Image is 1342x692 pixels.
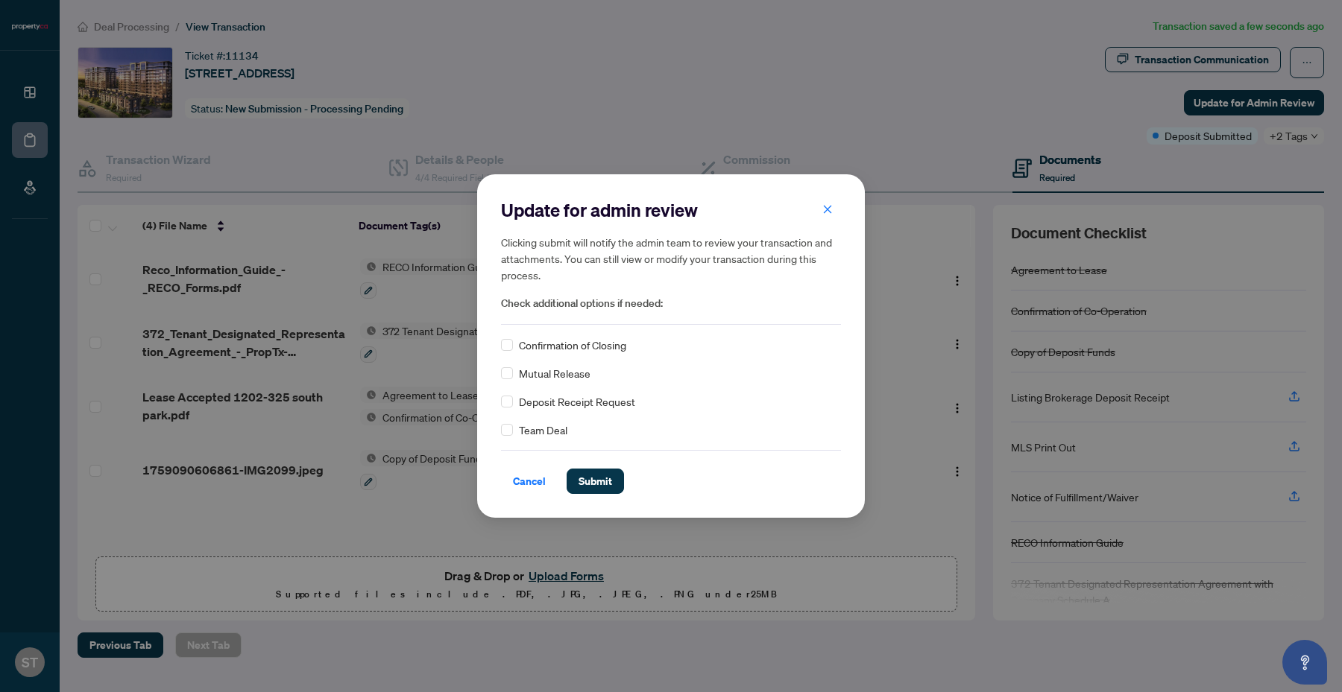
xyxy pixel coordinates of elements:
button: Open asap [1282,640,1327,685]
span: Deposit Receipt Request [519,393,635,410]
span: Confirmation of Closing [519,337,626,353]
button: Cancel [501,469,558,494]
span: Check additional options if needed: [501,295,841,312]
h5: Clicking submit will notify the admin team to review your transaction and attachments. You can st... [501,234,841,283]
span: close [822,204,833,215]
span: Cancel [513,469,546,493]
span: Team Deal [519,422,567,438]
span: Mutual Release [519,365,590,381]
h2: Update for admin review [501,198,841,222]
span: Submit [579,469,612,493]
button: Submit [567,469,624,494]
